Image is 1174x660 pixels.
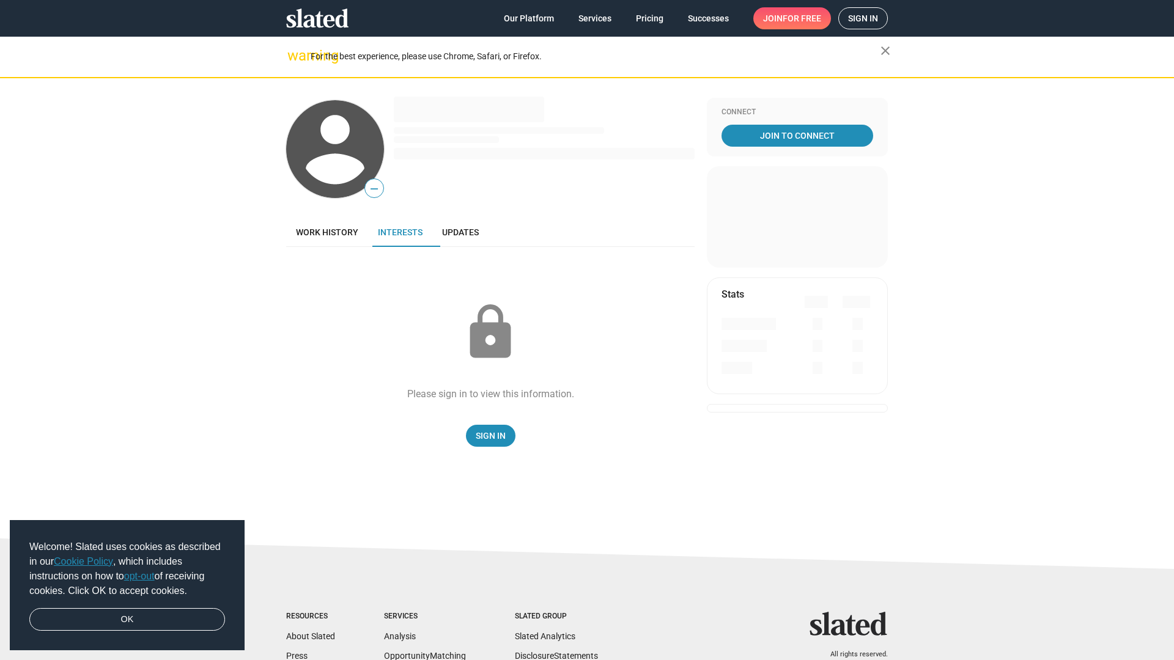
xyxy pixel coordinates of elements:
a: Joinfor free [753,7,831,29]
a: Join To Connect [722,125,873,147]
a: Cookie Policy [54,556,113,566]
mat-icon: close [878,43,893,58]
span: Sign in [848,8,878,29]
a: Slated Analytics [515,631,575,641]
span: Interests [378,227,423,237]
a: About Slated [286,631,335,641]
a: Work history [286,218,368,247]
a: dismiss cookie message [29,608,225,631]
span: Sign In [476,425,506,447]
div: cookieconsent [10,520,245,651]
div: Connect [722,108,873,117]
mat-card-title: Stats [722,288,744,301]
div: Resources [286,612,335,621]
a: opt-out [124,571,155,581]
div: Slated Group [515,612,598,621]
span: Join [763,7,821,29]
div: Services [384,612,466,621]
span: Updates [442,227,479,237]
span: Successes [688,7,729,29]
div: For the best experience, please use Chrome, Safari, or Firefox. [311,48,880,65]
span: Work history [296,227,358,237]
span: Join To Connect [724,125,871,147]
mat-icon: lock [460,302,521,363]
a: Our Platform [494,7,564,29]
span: Our Platform [504,7,554,29]
span: Pricing [636,7,663,29]
span: Welcome! Slated uses cookies as described in our , which includes instructions on how to of recei... [29,540,225,598]
div: Please sign in to view this information. [407,387,574,400]
a: Successes [678,7,739,29]
span: Services [578,7,611,29]
span: for free [783,7,821,29]
a: Updates [432,218,489,247]
a: Sign in [838,7,888,29]
a: Analysis [384,631,416,641]
a: Sign In [466,425,515,447]
a: Services [569,7,621,29]
a: Pricing [626,7,673,29]
span: — [365,181,383,197]
a: Interests [368,218,432,247]
mat-icon: warning [287,48,302,63]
